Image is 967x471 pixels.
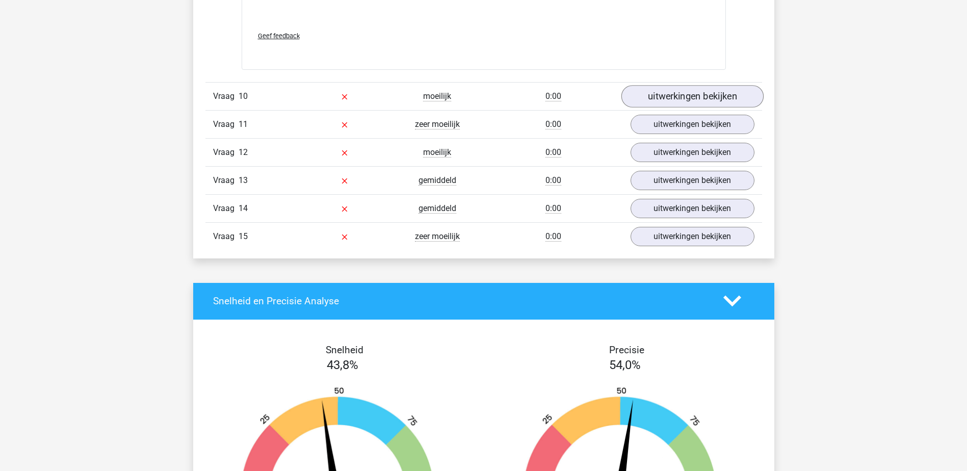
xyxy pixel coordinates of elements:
span: Geef feedback [258,32,300,40]
span: Vraag [213,202,239,215]
span: 14 [239,203,248,213]
span: 13 [239,175,248,185]
span: zeer moeilijk [415,119,460,129]
a: uitwerkingen bekijken [631,143,754,162]
span: 11 [239,119,248,129]
span: gemiddeld [419,175,456,186]
span: Vraag [213,174,239,187]
a: uitwerkingen bekijken [631,115,754,134]
span: 0:00 [545,91,561,101]
h4: Snelheid [213,344,476,356]
a: uitwerkingen bekijken [621,85,763,108]
span: 15 [239,231,248,241]
span: 0:00 [545,231,561,242]
span: 0:00 [545,175,561,186]
span: zeer moeilijk [415,231,460,242]
span: Vraag [213,118,239,130]
span: moeilijk [423,147,451,158]
span: 0:00 [545,147,561,158]
span: Vraag [213,90,239,102]
span: 10 [239,91,248,101]
a: uitwerkingen bekijken [631,227,754,246]
span: gemiddeld [419,203,456,214]
span: Vraag [213,146,239,159]
span: 54,0% [609,358,641,372]
span: Vraag [213,230,239,243]
span: 0:00 [545,119,561,129]
h4: Snelheid en Precisie Analyse [213,295,708,307]
span: 12 [239,147,248,157]
a: uitwerkingen bekijken [631,171,754,190]
span: moeilijk [423,91,451,101]
span: 0:00 [545,203,561,214]
h4: Precisie [495,344,759,356]
a: uitwerkingen bekijken [631,199,754,218]
span: 43,8% [327,358,358,372]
